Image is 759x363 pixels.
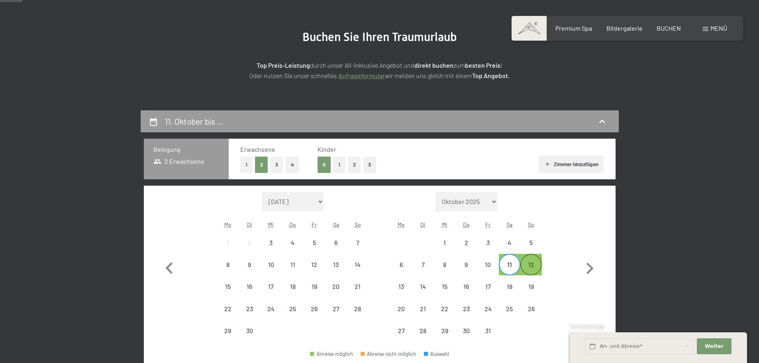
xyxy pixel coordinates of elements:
[506,221,512,228] abbr: Samstag
[478,283,498,303] div: 17
[304,254,325,275] div: Fri Sep 12 2025
[348,157,361,173] button: 2
[355,221,361,228] abbr: Sonntag
[390,298,412,319] div: Abreise nicht möglich
[472,72,510,79] strong: Top Angebot.
[435,261,455,281] div: 8
[304,298,325,319] div: Fri Sep 26 2025
[455,232,477,253] div: Thu Oct 02 2025
[289,221,296,228] abbr: Donnerstag
[463,221,470,228] abbr: Donnerstag
[455,276,477,297] div: Thu Oct 16 2025
[477,254,498,275] div: Abreise nicht möglich
[347,232,368,253] div: Abreise nicht möglich
[347,298,368,319] div: Abreise nicht möglich
[499,232,520,253] div: Abreise nicht möglich
[282,298,304,319] div: Thu Sep 25 2025
[260,232,282,253] div: Wed Sep 03 2025
[304,232,325,253] div: Abreise nicht möglich
[283,283,303,303] div: 18
[520,298,542,319] div: Sun Oct 26 2025
[434,298,455,319] div: Abreise nicht möglich
[217,254,239,275] div: Mon Sep 08 2025
[434,254,455,275] div: Wed Oct 08 2025
[347,239,367,259] div: 7
[485,221,490,228] abbr: Freitag
[239,254,260,275] div: Tue Sep 09 2025
[165,116,224,126] h2: 11. Oktober bis …
[153,157,205,166] span: 2 Erwachsene
[477,298,498,319] div: Abreise nicht möglich
[338,72,385,79] a: Anfrageformular
[217,298,239,319] div: Mon Sep 22 2025
[477,276,498,297] div: Abreise nicht möglich
[710,24,727,32] span: Menü
[347,276,368,297] div: Sun Sep 21 2025
[347,261,367,281] div: 14
[261,306,281,326] div: 24
[261,261,281,281] div: 10
[521,261,541,281] div: 12
[326,239,346,259] div: 6
[500,283,520,303] div: 18
[521,283,541,303] div: 19
[363,157,377,173] button: 3
[347,306,367,326] div: 28
[217,232,239,253] div: Mon Sep 01 2025
[347,283,367,303] div: 21
[477,254,498,275] div: Fri Oct 10 2025
[520,232,542,253] div: Sun Oct 05 2025
[499,254,520,275] div: Abreise möglich
[434,232,455,253] div: Wed Oct 01 2025
[528,221,534,228] abbr: Sonntag
[218,283,238,303] div: 15
[456,239,476,259] div: 2
[697,338,731,355] button: Weiter
[318,157,331,173] button: 0
[455,320,477,341] div: Abreise nicht möglich
[398,221,405,228] abbr: Montag
[239,254,260,275] div: Abreise nicht möglich
[283,261,303,281] div: 11
[578,192,601,342] button: Nächster Monat
[224,221,231,228] abbr: Montag
[520,276,542,297] div: Abreise nicht möglich
[478,261,498,281] div: 10
[282,276,304,297] div: Thu Sep 18 2025
[239,261,259,281] div: 9
[499,276,520,297] div: Abreise nicht möglich
[477,320,498,341] div: Abreise nicht möglich
[217,276,239,297] div: Mon Sep 15 2025
[326,283,346,303] div: 20
[390,254,412,275] div: Mon Oct 06 2025
[260,232,282,253] div: Abreise nicht möglich
[240,157,253,173] button: 1
[499,298,520,319] div: Sat Oct 25 2025
[283,239,303,259] div: 4
[347,254,368,275] div: Sun Sep 14 2025
[500,261,520,281] div: 11
[456,306,476,326] div: 23
[412,320,434,341] div: Tue Oct 28 2025
[391,261,411,281] div: 6
[412,254,434,275] div: Tue Oct 07 2025
[657,24,681,32] span: BUCHEN
[477,320,498,341] div: Fri Oct 31 2025
[420,221,426,228] abbr: Dienstag
[286,157,299,173] button: 4
[310,351,353,357] div: Anreise möglich
[180,60,579,80] p: durch unser All-inklusive Angebot und zum ! Oder nutzen Sie unser schnelles wir melden uns gleich...
[218,239,238,259] div: 1
[325,298,347,319] div: Sat Sep 27 2025
[326,306,346,326] div: 27
[218,261,238,281] div: 8
[435,283,455,303] div: 15
[606,24,643,32] a: Bildergalerie
[435,239,455,259] div: 1
[390,320,412,341] div: Mon Oct 27 2025
[455,276,477,297] div: Abreise nicht möglich
[520,254,542,275] div: Sun Oct 12 2025
[239,306,259,326] div: 23
[261,283,281,303] div: 17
